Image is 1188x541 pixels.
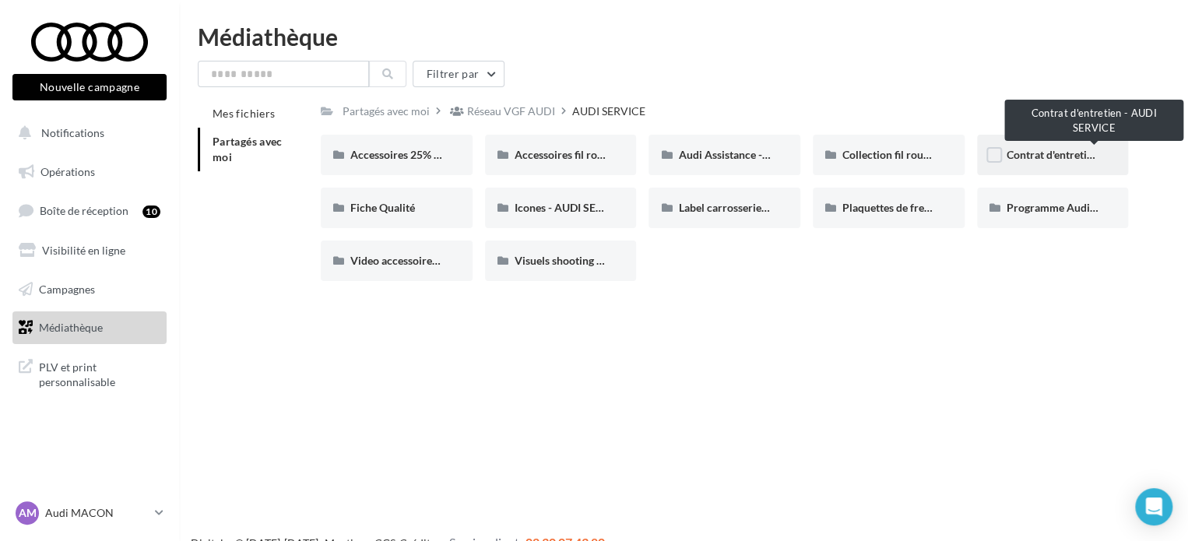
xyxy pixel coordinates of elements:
span: Accessoires fil rouge - AUDI SERVICE [515,148,695,161]
div: Partagés avec moi [343,104,430,119]
div: Médiathèque [198,25,1169,48]
span: Campagnes [39,282,95,295]
button: Filtrer par [413,61,504,87]
span: Visuels shooting - AUDI SERVICE [515,254,675,267]
span: Fiche Qualité [350,201,415,214]
a: Médiathèque [9,311,170,344]
span: Visibilité en ligne [42,244,125,257]
a: PLV et print personnalisable [9,350,170,396]
span: Opérations [40,165,95,178]
p: Audi MACON [45,505,149,521]
span: Contrat d'entretien - AUDI SERVICE [1007,148,1179,161]
div: Réseau VGF AUDI [467,104,555,119]
span: Audi Assistance - AUDI SERVICE [678,148,836,161]
span: Accessoires 25% septembre - AUDI SERVICE [350,148,566,161]
span: Partagés avec moi [213,135,283,163]
button: Notifications [9,117,163,149]
span: Médiathèque [39,321,103,334]
span: Plaquettes de frein - Audi Service [842,201,1003,214]
div: AUDI SERVICE [572,104,645,119]
span: Label carrosserie et label pare-brise - AUDI SERVICE [678,201,931,214]
div: Open Intercom Messenger [1135,488,1172,525]
button: Nouvelle campagne [12,74,167,100]
span: Collection fil rouge - AUDI SERVICE [842,148,1015,161]
a: Campagnes [9,273,170,306]
span: Mes fichiers [213,107,275,120]
div: Contrat d'entretien - AUDI SERVICE [1004,100,1183,141]
a: AM Audi MACON [12,498,167,528]
div: 10 [142,206,160,218]
span: AM [19,505,37,521]
span: Notifications [41,126,104,139]
span: Icones - AUDI SERVICE [515,201,627,214]
span: PLV et print personnalisable [39,357,160,390]
a: Visibilité en ligne [9,234,170,267]
span: Video accessoires - AUDI SERVICE [350,254,518,267]
a: Opérations [9,156,170,188]
span: Boîte de réception [40,204,128,217]
a: Boîte de réception10 [9,194,170,227]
